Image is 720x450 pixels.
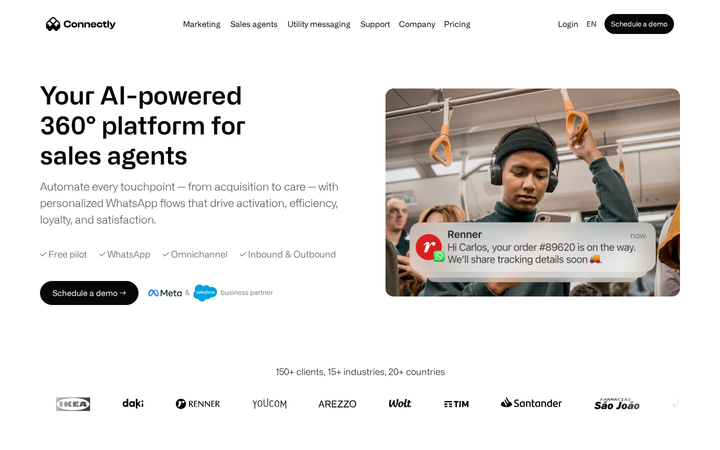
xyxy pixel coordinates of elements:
[239,247,336,261] div: ✓ Inbound & Outbound
[99,247,150,261] div: ✓ WhatsApp
[226,20,281,28] a: Sales agents
[440,20,474,28] a: Pricing
[40,140,270,170] h1: sales agents
[40,80,270,140] h1: Your AI-powered 360° platform for
[162,247,227,261] div: ✓ Omnichannel
[179,20,224,28] a: Marketing
[399,17,435,31] div: Company
[40,281,138,305] a: Schedule a demo →
[148,284,273,301] img: Meta and Salesforce business partner badge.
[40,178,355,227] div: Automate every touchpoint — from acquisition to care — with personalized WhatsApp flows that driv...
[554,17,582,31] a: Login
[283,20,354,28] a: Utility messaging
[356,20,394,28] a: Support
[275,365,445,378] div: 150+ clients, 15+ industries, 20+ countries
[10,431,60,446] aside: Language selected: English
[40,247,87,261] div: ✓ Free pilot
[604,14,674,34] a: Schedule a demo
[20,432,60,446] ul: Language list
[586,17,596,31] div: en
